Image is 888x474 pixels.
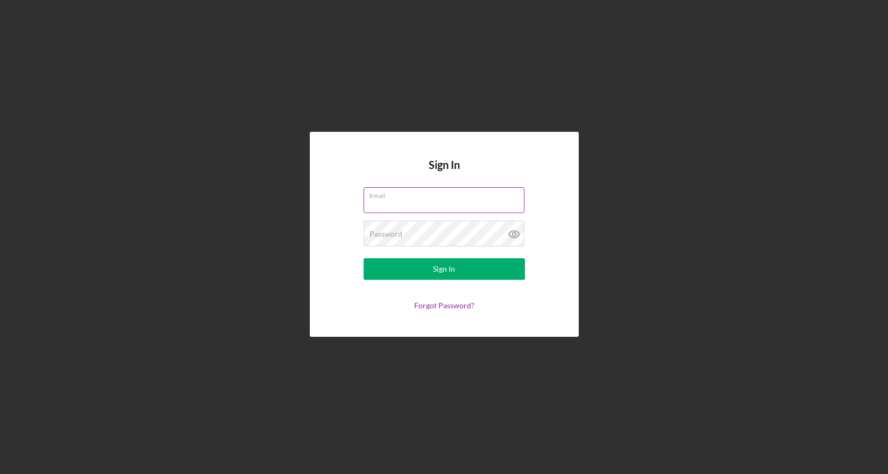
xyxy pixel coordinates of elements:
[429,159,460,187] h4: Sign In
[433,258,455,280] div: Sign In
[370,188,524,200] label: Email
[414,301,474,310] a: Forgot Password?
[370,230,402,238] label: Password
[364,258,525,280] button: Sign In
